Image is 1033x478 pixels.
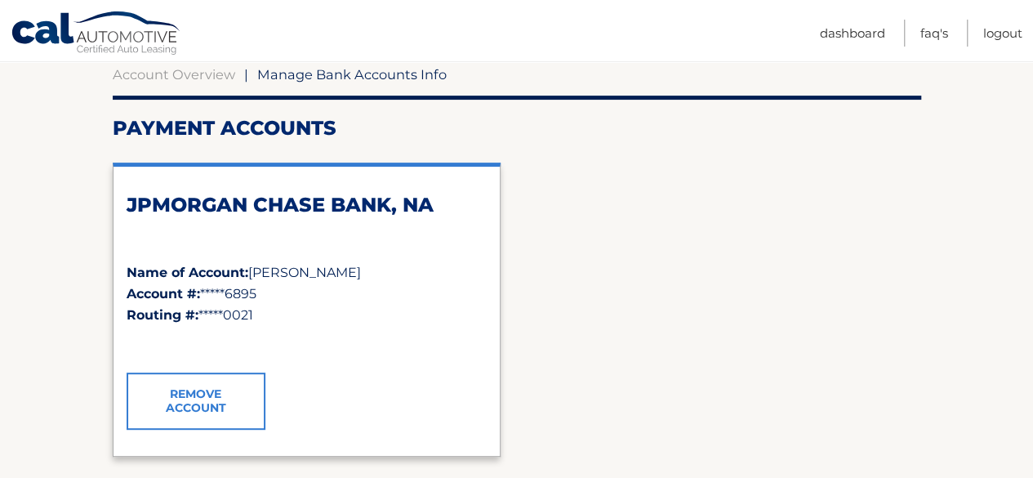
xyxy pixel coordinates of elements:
strong: Account #: [127,286,200,302]
span: [PERSON_NAME] [248,265,361,280]
span: ✓ [127,335,137,351]
a: Dashboard [820,20,885,47]
a: Cal Automotive [11,11,182,58]
strong: Name of Account: [127,265,248,280]
a: Logout [983,20,1022,47]
span: | [244,66,248,83]
h2: Payment Accounts [113,116,921,141]
a: Remove Account [127,373,265,430]
h2: JPMORGAN CHASE BANK, NA [127,193,487,217]
span: Manage Bank Accounts Info [257,66,447,83]
a: Account Overview [113,66,235,83]
a: FAQ's [920,20,948,47]
strong: Routing #: [127,307,198,323]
